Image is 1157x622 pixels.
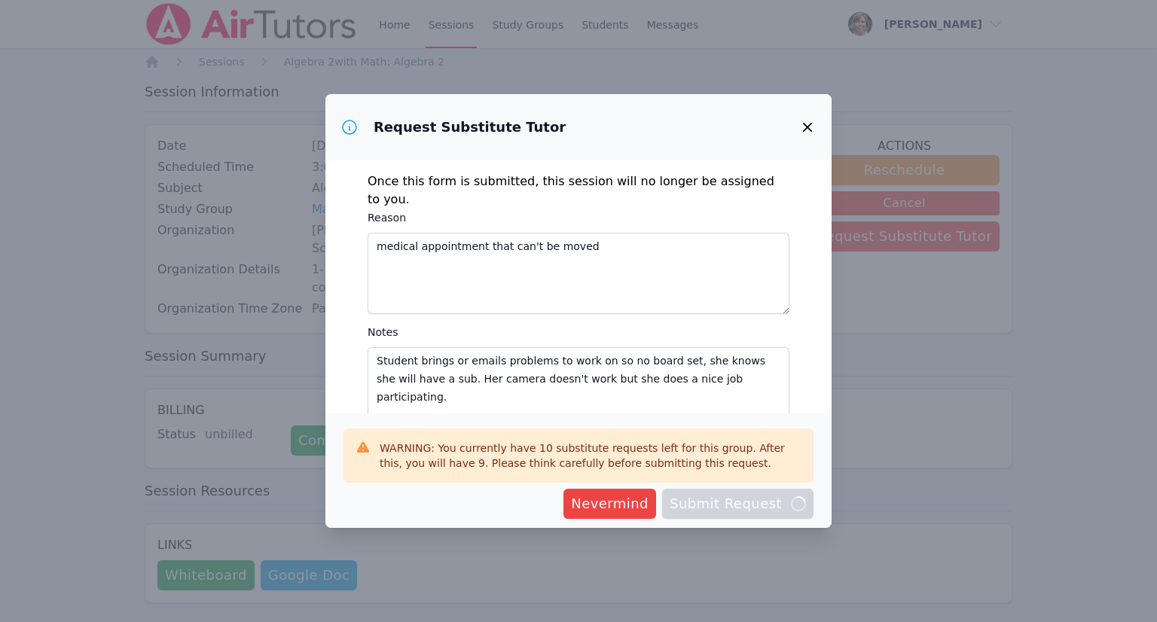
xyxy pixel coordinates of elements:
[571,493,649,514] span: Nevermind
[670,493,806,514] span: Submit Request
[374,118,566,136] h3: Request Substitute Tutor
[368,323,789,341] label: Notes
[563,489,656,519] button: Nevermind
[662,489,814,519] button: Submit Request
[368,233,789,314] textarea: medical appointment that can't be moved
[380,441,801,471] div: WARNING: You currently have 10 substitute requests left for this group. After this, you will have...
[368,347,789,428] textarea: Student brings or emails problems to work on so no board set, she knows she will have a sub. Her ...
[368,172,789,209] p: Once this form is submitted, this session will no longer be assigned to you.
[368,209,789,227] label: Reason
